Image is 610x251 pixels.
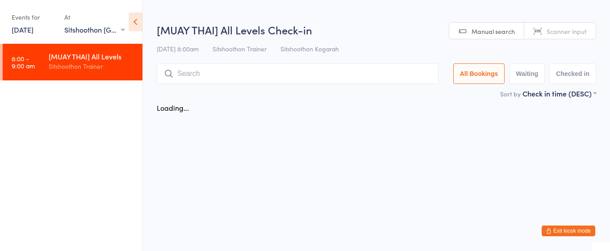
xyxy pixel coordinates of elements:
div: Sitshoothon [GEOGRAPHIC_DATA] [64,25,125,34]
a: 8:00 -9:00 am[MUAY THAI] All LevelsSitshoothon Trainer [3,44,142,80]
div: Sitshoothon Trainer [49,61,135,71]
span: Sitshoothon Trainer [213,44,267,53]
div: [MUAY THAI] All Levels [49,51,135,61]
button: Checked in [549,63,596,84]
span: Sitshoothon Kogarah [280,44,339,53]
span: Manual search [472,27,515,36]
input: Search [157,63,439,84]
button: Exit kiosk mode [542,226,595,236]
button: Waiting [509,63,545,84]
button: All Bookings [453,63,505,84]
a: [DATE] [12,25,33,34]
span: [DATE] 8:00am [157,44,199,53]
time: 8:00 - 9:00 am [12,55,35,69]
label: Sort by [500,89,521,98]
span: Scanner input [547,27,587,36]
div: At [64,10,125,25]
div: Loading... [157,103,189,113]
h2: [MUAY THAI] All Levels Check-in [157,22,596,37]
div: Check in time (DESC) [522,88,596,98]
div: Events for [12,10,55,25]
